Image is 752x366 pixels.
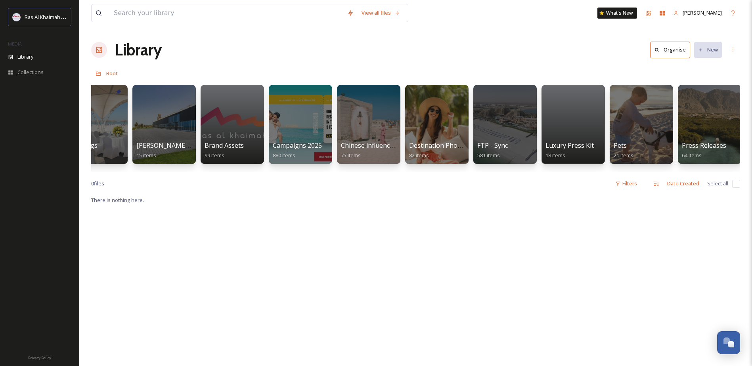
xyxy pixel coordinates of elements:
a: Privacy Policy [28,353,51,362]
a: [PERSON_NAME] International Exhibition and Conference Center AHIECC15 items [136,142,354,159]
span: 880 items [273,152,295,159]
span: Collections [17,69,44,76]
span: Ras Al Khaimah Tourism Development Authority [25,13,137,21]
a: Pets21 items [614,142,633,159]
span: There is nothing here. [91,196,144,204]
span: 99 items [205,152,224,159]
span: Pets [614,141,627,150]
a: What's New [597,8,637,19]
span: Campaigns 2025 [273,141,322,150]
a: Destination Photo Shoot 202382 items [409,142,499,159]
a: Luxury Press Kit18 items [545,142,594,159]
a: Press Releases64 items [682,142,726,159]
a: Brand Assets99 items [205,142,244,159]
a: View all files [358,5,404,21]
span: 581 items [477,152,500,159]
span: [PERSON_NAME] [683,9,722,16]
span: MEDIA [8,41,22,47]
div: Date Created [663,176,703,191]
span: 0 file s [91,180,104,187]
input: Search your library [110,4,343,22]
span: Luxury Press Kit [545,141,594,150]
span: 64 items [682,152,702,159]
div: Filters [611,176,641,191]
span: Press Releases [682,141,726,150]
button: Organise [650,42,690,58]
span: Root [106,70,118,77]
a: Campaigns 2025880 items [273,142,322,159]
span: 82 items [409,152,429,159]
a: Organise [650,42,694,58]
span: Chinese influencer fam trip [341,141,421,150]
span: Library [17,53,33,61]
a: [PERSON_NAME] [670,5,726,21]
span: FTP - Sync [477,141,508,150]
a: Root [106,69,118,78]
span: Destination Photo Shoot 2023 [409,141,499,150]
span: 21 items [614,152,633,159]
span: Privacy Policy [28,355,51,360]
span: Select all [707,180,728,187]
span: 75 items [341,152,361,159]
span: Brand Assets [205,141,244,150]
span: [PERSON_NAME] International Exhibition and Conference Center AHIECC [136,141,354,150]
span: 15 items [136,152,156,159]
img: Logo_RAKTDA_RGB-01.png [13,13,21,21]
button: New [694,42,722,57]
button: Open Chat [717,331,740,354]
a: FTP - Sync581 items [477,142,508,159]
a: Chinese influencer fam trip75 items [341,142,421,159]
a: Library [115,38,162,62]
span: 18 items [545,152,565,159]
